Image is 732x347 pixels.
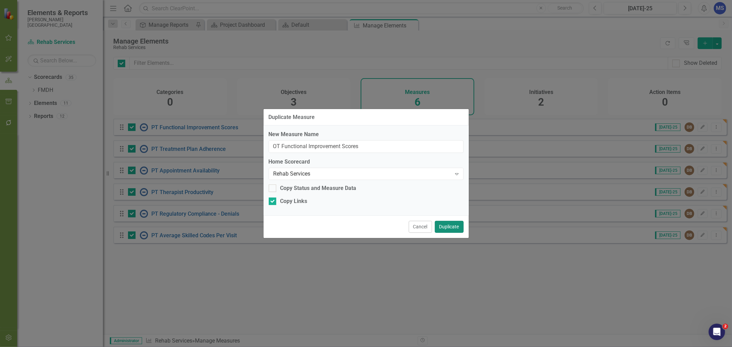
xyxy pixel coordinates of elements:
[723,324,728,329] span: 2
[269,114,315,120] div: Duplicate Measure
[435,221,464,233] button: Duplicate
[269,140,464,153] input: Name
[274,170,452,178] div: Rehab Services
[269,158,464,166] label: Home Scorecard
[409,221,432,233] button: Cancel
[269,131,464,139] label: New Measure Name
[709,324,725,340] iframe: Intercom live chat
[280,184,357,192] div: Copy Status and Measure Data
[280,198,307,205] div: Copy Links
